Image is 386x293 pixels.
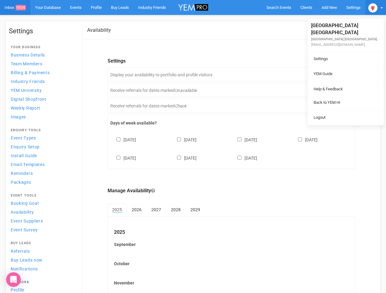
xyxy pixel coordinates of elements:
[147,204,166,216] a: 2027
[114,241,349,248] label: September
[9,143,76,151] a: Enquiry Setup
[11,201,39,206] span: Booking Goal
[9,151,76,160] a: Install Guide
[11,61,42,66] span: Team Members
[110,120,352,126] label: Days of week available?
[311,43,365,47] small: [EMAIL_ADDRESS][DOMAIN_NAME]
[11,180,31,185] span: Packages
[309,68,382,80] a: YEM Guide
[9,265,76,273] a: Notifications
[11,106,40,110] span: Weekly Report
[298,137,302,141] input: [DATE]
[11,194,74,197] h4: Event Tools
[9,199,76,207] a: Booking Goal
[309,53,382,65] a: Settings
[9,51,76,59] a: Business Details
[11,280,74,284] h4: Network
[11,128,74,132] h4: Enquiry Tools
[114,229,349,236] legend: 2025
[114,261,349,267] label: October
[175,88,197,93] em: Unavailable
[177,137,181,141] input: [DATE]
[9,95,76,103] a: Digital Shopfront
[116,137,120,141] input: [DATE]
[110,136,136,143] label: [DATE]
[368,3,377,13] img: open-uri20250107-2-1pbi2ie
[9,60,76,68] a: Team Members
[11,88,42,93] span: YEM University
[9,27,76,35] h1: Settings
[231,154,257,161] label: [DATE]
[9,169,76,177] a: Reminders
[6,272,21,287] div: Open Intercom Messenger
[11,144,40,149] span: Enquiry Setup
[11,162,45,167] span: Email Templates
[309,83,382,95] a: Help & Feedback
[11,266,38,271] span: Notifications
[11,45,74,49] h4: Your Business
[9,113,76,121] a: Images
[108,83,355,97] div: Receive referrals for dates marked
[186,204,205,216] a: 2029
[9,208,76,216] a: Availability
[9,160,76,168] a: Email Templates
[177,156,181,160] input: [DATE]
[11,70,50,75] span: Billing & Payments
[309,112,382,124] a: Logout
[9,178,76,186] a: Packages
[171,136,197,143] label: [DATE]
[9,134,76,142] a: Event Types
[9,226,76,234] a: Event Survey
[267,5,291,10] span: Search Events
[127,204,146,216] a: 2026
[175,103,186,108] em: Check
[300,5,312,10] span: Clients
[311,23,358,35] span: [GEOGRAPHIC_DATA] [GEOGRAPHIC_DATA]
[11,241,74,245] h4: Buy Leads
[11,219,43,223] span: Event Suppliers
[171,154,197,161] label: [DATE]
[9,77,76,85] a: Industry Friends
[116,156,120,160] input: [DATE]
[311,37,378,41] small: [GEOGRAPHIC_DATA] [GEOGRAPHIC_DATA].
[11,171,33,176] span: Reminders
[322,5,337,10] span: Add New
[11,153,37,158] span: Install Guide
[166,204,185,216] a: 2028
[108,58,355,65] legend: Settings
[114,280,349,286] label: November
[11,210,34,215] span: Availability
[11,227,38,232] span: Event Survey
[9,68,76,77] a: Billing & Payments
[87,27,111,33] h2: Availability
[237,156,241,160] input: [DATE]
[9,256,76,264] a: Buy Leads now
[108,187,355,194] legend: Manage Availability
[231,136,257,143] label: [DATE]
[11,97,46,102] span: Digital Shopfront
[110,154,136,161] label: [DATE]
[108,99,355,113] div: Receive referrals for dates marked
[9,247,76,255] a: Referrals
[9,104,76,112] a: Weekly Report
[292,136,318,143] label: [DATE]
[11,52,45,57] span: Business Details
[309,97,382,109] a: Back to YEM Hi
[237,137,241,141] input: [DATE]
[9,217,76,225] a: Event Suppliers
[108,67,355,81] div: Display your availability to portfolio and profile visitors
[11,114,26,119] span: Images
[11,136,36,140] span: Event Types
[9,86,76,94] a: YEM University
[16,5,26,10] span: 9504
[108,204,127,216] a: 2025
